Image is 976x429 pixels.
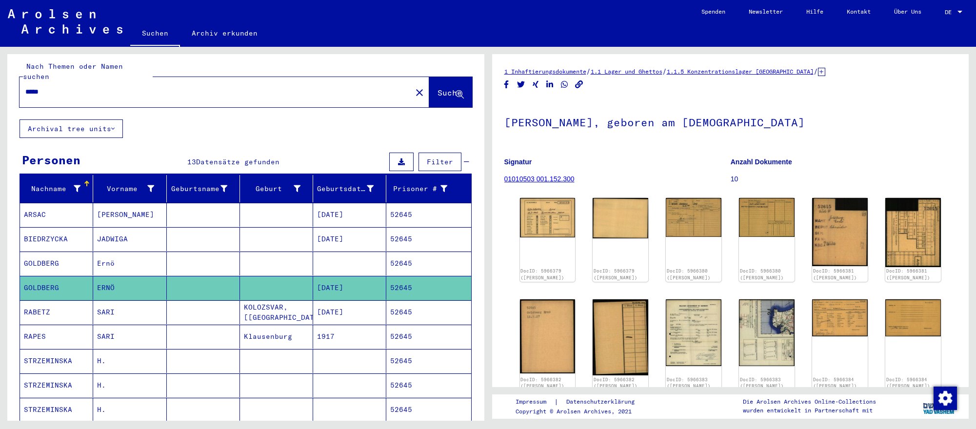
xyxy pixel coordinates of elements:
a: DocID: 5966384 ([PERSON_NAME]) [813,377,857,389]
a: DocID: 5966383 ([PERSON_NAME]) [740,377,784,389]
span: DE [945,9,956,16]
mat-cell: SARI [93,300,166,324]
mat-cell: 52645 [386,276,471,300]
a: Datenschutzerklärung [558,397,646,407]
button: Clear [410,82,429,102]
h1: [PERSON_NAME], geboren am [DEMOGRAPHIC_DATA] [504,100,957,143]
mat-header-cell: Geburtsname [167,175,240,202]
mat-cell: 52645 [386,227,471,251]
button: Share on LinkedIn [545,78,555,91]
mat-cell: 52645 [386,349,471,373]
img: 002.jpg [739,198,795,237]
button: Share on WhatsApp [559,78,570,91]
mat-cell: Ernö [93,252,166,275]
button: Share on Facebook [501,78,512,91]
img: Arolsen_neg.svg [8,9,122,34]
img: 002.jpg [593,198,648,238]
mat-cell: [DATE] [313,276,386,300]
a: Impressum [516,397,554,407]
img: Zustimmung ändern [934,387,957,410]
button: Filter [418,153,461,171]
mat-cell: 52645 [386,300,471,324]
img: 001.jpg [666,299,721,366]
mat-header-cell: Vorname [93,175,166,202]
button: Suche [429,77,472,107]
img: 001.jpg [812,198,868,266]
img: 002.jpg [739,299,795,366]
div: Nachname [24,184,80,194]
mat-cell: H. [93,398,166,422]
mat-header-cell: Geburtsdatum [313,175,386,202]
div: Geburtsname [171,181,239,196]
button: Share on Xing [531,78,541,91]
mat-header-cell: Geburt‏ [240,175,313,202]
mat-cell: 52645 [386,373,471,397]
mat-cell: 52645 [386,325,471,349]
a: Suchen [130,21,180,47]
span: Suche [438,88,462,97]
mat-cell: STRZEMINSKA [20,373,93,397]
mat-cell: 52645 [386,398,471,422]
p: Copyright © Arolsen Archives, 2021 [516,407,646,416]
mat-cell: Klausenburg [240,325,313,349]
a: DocID: 5966381 ([PERSON_NAME]) [813,268,857,280]
span: 13 [187,157,196,166]
mat-cell: 52645 [386,252,471,275]
div: Geburt‏ [244,184,300,194]
img: 002.jpg [885,299,941,337]
mat-cell: RABETZ [20,300,93,324]
button: Copy link [574,78,584,91]
mat-cell: GOLDBERG [20,276,93,300]
p: 10 [731,174,956,184]
img: 001.jpg [520,198,576,237]
a: DocID: 5966384 ([PERSON_NAME]) [886,377,930,389]
mat-cell: [PERSON_NAME] [93,203,166,227]
img: yv_logo.png [921,394,957,418]
mat-cell: [DATE] [313,227,386,251]
mat-cell: GOLDBERG [20,252,93,275]
div: | [516,397,646,407]
a: DocID: 5966381 ([PERSON_NAME]) [886,268,930,280]
div: Vorname [97,181,166,196]
img: 002.jpg [885,198,941,267]
div: Nachname [24,181,93,196]
a: DocID: 5966383 ([PERSON_NAME]) [667,377,711,389]
span: Datensätze gefunden [196,157,279,166]
img: 001.jpg [812,299,868,336]
a: DocID: 5966382 ([PERSON_NAME]) [520,377,564,389]
button: Share on Twitter [516,78,526,91]
a: 01010503 001.152.300 [504,175,575,183]
b: Anzahl Dokumente [731,158,792,166]
mat-cell: STRZEMINSKA [20,398,93,422]
mat-label: Nach Themen oder Namen suchen [23,62,123,81]
mat-icon: close [414,87,425,98]
a: DocID: 5966379 ([PERSON_NAME]) [520,268,564,280]
a: DocID: 5966382 ([PERSON_NAME]) [594,377,637,389]
mat-cell: KOLOZSVAR, [[GEOGRAPHIC_DATA]] [240,300,313,324]
mat-cell: 1917 [313,325,386,349]
a: Archiv erkunden [180,21,269,45]
mat-cell: ARSAC [20,203,93,227]
mat-cell: BIEDRZYCKA [20,227,93,251]
mat-cell: RAPES [20,325,93,349]
div: Personen [22,151,80,169]
a: DocID: 5966380 ([PERSON_NAME]) [740,268,784,280]
a: 1.1 Lager und Ghettos [591,68,662,75]
mat-header-cell: Prisoner # [386,175,471,202]
span: / [662,67,667,76]
div: Geburtsdatum [317,184,374,194]
p: Die Arolsen Archives Online-Collections [743,397,876,406]
img: 001.jpg [520,299,576,374]
div: Prisoner # [390,184,447,194]
a: DocID: 5966380 ([PERSON_NAME]) [667,268,711,280]
p: wurden entwickelt in Partnerschaft mit [743,406,876,415]
span: / [814,67,818,76]
span: / [586,67,591,76]
mat-cell: 52645 [386,203,471,227]
mat-cell: [DATE] [313,203,386,227]
img: 002.jpg [593,299,648,376]
a: 1 Inhaftierungsdokumente [504,68,586,75]
div: Prisoner # [390,181,459,196]
button: Archival tree units [20,119,123,138]
mat-cell: ERNÖ [93,276,166,300]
